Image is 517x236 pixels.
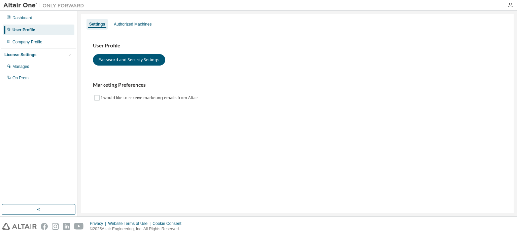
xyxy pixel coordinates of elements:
[89,22,105,27] div: Settings
[93,54,165,66] button: Password and Security Settings
[12,27,35,33] div: User Profile
[90,221,108,226] div: Privacy
[3,2,88,9] img: Altair One
[2,223,37,230] img: altair_logo.svg
[52,223,59,230] img: instagram.svg
[101,94,200,102] label: I would like to receive marketing emails from Altair
[4,52,36,57] div: License Settings
[41,223,48,230] img: facebook.svg
[12,15,32,21] div: Dashboard
[12,64,29,69] div: Managed
[93,82,502,88] h3: Marketing Preferences
[93,42,502,49] h3: User Profile
[74,223,84,230] img: youtube.svg
[12,39,42,45] div: Company Profile
[63,223,70,230] img: linkedin.svg
[108,221,152,226] div: Website Terms of Use
[90,226,185,232] p: © 2025 Altair Engineering, Inc. All Rights Reserved.
[114,22,151,27] div: Authorized Machines
[152,221,185,226] div: Cookie Consent
[12,75,29,81] div: On Prem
